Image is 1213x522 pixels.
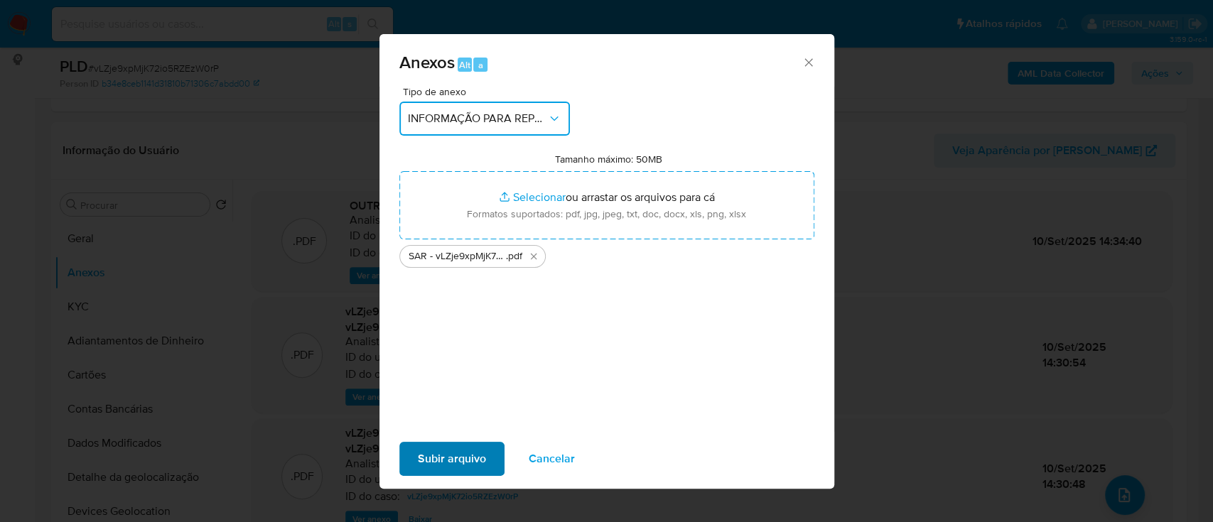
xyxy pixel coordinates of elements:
span: Cancelar [529,443,575,474]
button: Fechar [802,55,814,68]
span: a [478,58,483,72]
span: Alt [459,58,470,72]
span: Anexos [399,50,455,75]
span: INFORMAÇÃO PARA REPORTE - COAF [408,112,547,126]
span: Subir arquivo [418,443,486,474]
button: Subir arquivo [399,442,505,476]
button: Cancelar [510,442,593,476]
button: Excluir SAR - vLZje9xpMjK72io5RZEzW0rP - CNPJ 38312979000106 - SIDNEY BESERRA DA SILVA.pdf [525,248,542,265]
span: SAR - vLZje9xpMjK72io5RZEzW0rP - CNPJ 38312979000106 - [PERSON_NAME] [409,249,506,263]
label: Tamanho máximo: 50MB [555,153,662,165]
ul: Arquivos selecionados [399,239,814,268]
span: .pdf [506,249,522,263]
span: Tipo de anexo [403,87,573,97]
button: INFORMAÇÃO PARA REPORTE - COAF [399,102,570,136]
